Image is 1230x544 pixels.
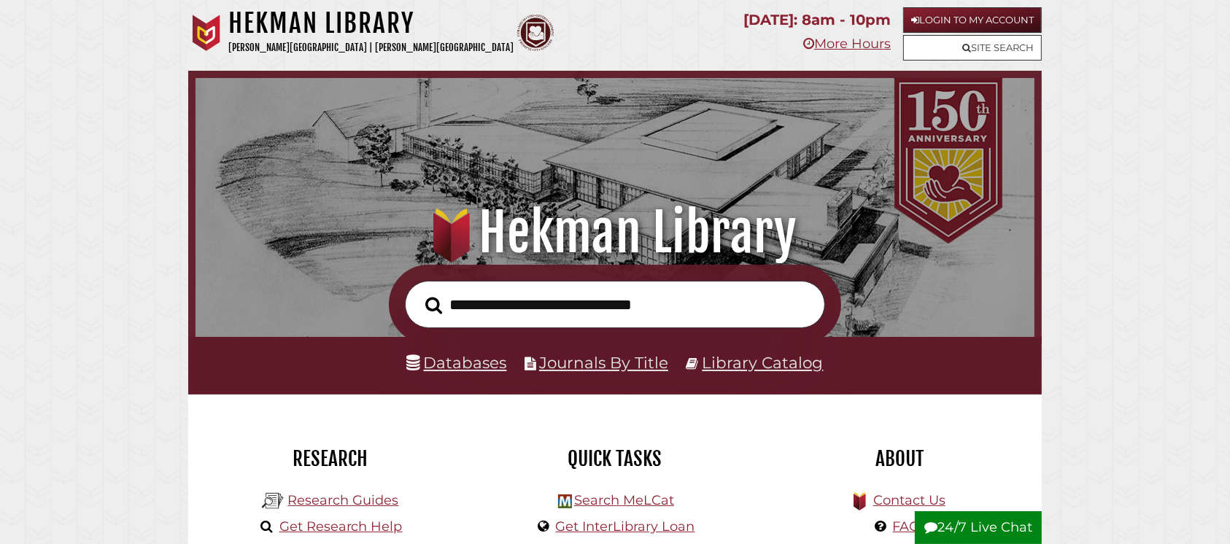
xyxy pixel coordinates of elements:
[279,518,403,535] a: Get Research Help
[407,353,507,372] a: Databases
[262,490,284,512] img: Hekman Library Logo
[287,492,398,508] a: Research Guides
[228,39,514,56] p: [PERSON_NAME][GEOGRAPHIC_DATA] | [PERSON_NAME][GEOGRAPHIC_DATA]
[418,292,449,319] button: Search
[574,492,674,508] a: Search MeLCat
[484,446,746,471] h2: Quick Tasks
[214,201,1016,265] h1: Hekman Library
[903,35,1042,61] a: Site Search
[873,492,945,508] a: Contact Us
[703,353,824,372] a: Library Catalog
[903,7,1042,33] a: Login to My Account
[558,494,572,508] img: Hekman Library Logo
[539,353,668,372] a: Journals By Title
[768,446,1031,471] h2: About
[425,296,442,314] i: Search
[556,518,695,535] a: Get InterLibrary Loan
[517,15,554,51] img: Calvin Theological Seminary
[228,7,514,39] h1: Hekman Library
[188,15,225,51] img: Calvin University
[803,36,891,52] a: More Hours
[199,446,462,471] h2: Research
[893,518,927,535] a: FAQs
[743,7,891,33] p: [DATE]: 8am - 10pm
